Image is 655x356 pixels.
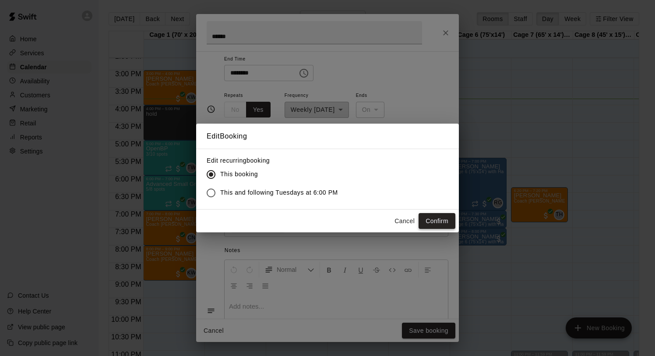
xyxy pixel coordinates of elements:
[220,170,258,179] span: This booking
[419,213,455,229] button: Confirm
[220,188,338,197] span: This and following Tuesdays at 6:00 PM
[207,156,345,165] label: Edit recurring booking
[196,124,459,149] h2: Edit Booking
[391,213,419,229] button: Cancel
